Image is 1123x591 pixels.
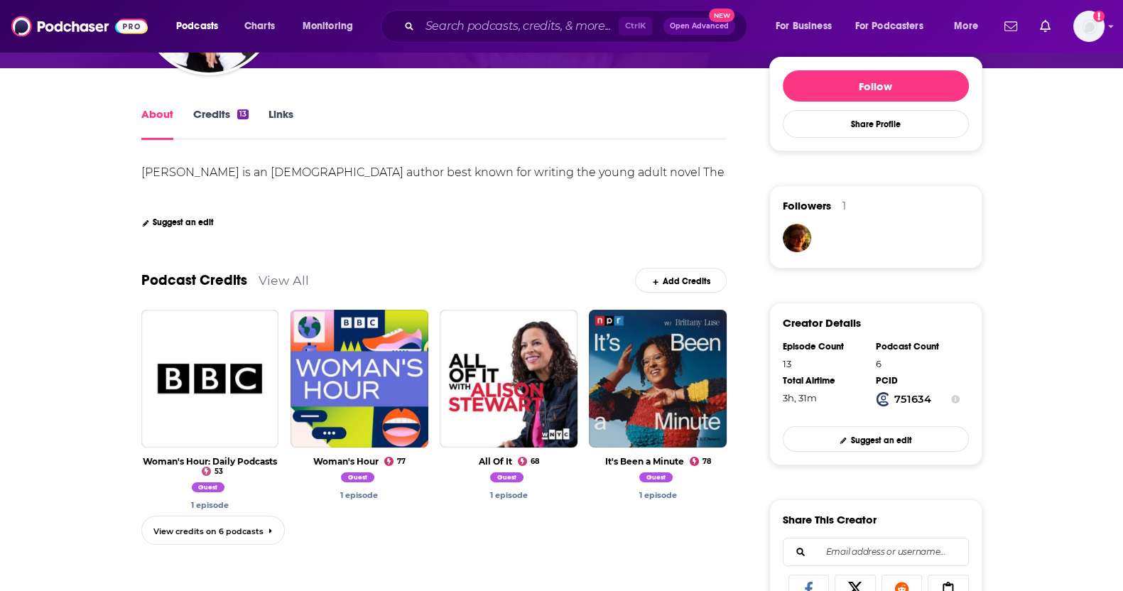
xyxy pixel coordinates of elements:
span: 53 [215,469,223,475]
div: 6 [876,358,960,369]
button: Open AdvancedNew [663,18,735,35]
div: 1 [842,200,846,212]
button: open menu [166,15,237,38]
a: Add Credits [635,268,727,293]
span: New [709,9,734,22]
svg: Add a profile image [1093,11,1105,22]
input: Email address or username... [795,538,957,565]
span: Open Advanced [670,23,729,30]
a: 77 [384,457,406,466]
a: 53 [202,467,223,476]
a: Suggest an edit [141,217,215,227]
div: Total Airtime [783,375,867,386]
span: Guest [192,482,225,492]
img: Banana29 [783,224,811,252]
span: Guest [341,472,374,482]
div: Search followers [783,538,969,566]
a: 68 [518,457,539,466]
div: Episode Count [783,341,867,352]
a: Show notifications dropdown [1034,14,1056,38]
span: 68 [530,459,538,465]
a: Charts [235,15,283,38]
a: Angie Thomas [340,490,378,500]
a: All Of It [479,456,512,467]
a: Angie Thomas [490,490,528,500]
a: View All [259,273,309,288]
img: Podchaser Creator ID logo [876,392,890,406]
a: Angie Thomas [341,475,378,484]
a: Podcast Credits [141,271,247,289]
div: 13 [237,109,249,119]
input: Search podcasts, credits, & more... [420,15,619,38]
button: Show profile menu [1073,11,1105,42]
button: open menu [766,15,850,38]
div: 13 [783,358,867,369]
span: Monitoring [303,16,353,36]
span: For Podcasters [855,16,923,36]
div: PCID [876,375,960,386]
button: open menu [846,15,944,38]
span: For Business [776,16,832,36]
button: open menu [293,15,371,38]
h3: Share This Creator [783,513,877,526]
span: 78 [702,459,711,465]
span: Guest [639,472,673,482]
span: Guest [490,472,523,482]
div: [PERSON_NAME] is an [DEMOGRAPHIC_DATA] author best known for writing the young adult novel The Ha... [141,166,727,199]
span: View credits on 6 podcasts [153,526,264,536]
a: 78 [690,457,711,466]
div: Podcast Count [876,341,960,352]
div: Search podcasts, credits, & more... [394,10,761,43]
button: Show Info [951,392,960,406]
span: Charts [244,16,275,36]
a: View credits on 6 podcasts [141,516,285,545]
a: Angie Thomas [639,475,676,484]
span: 3 hours, 31 minutes, 51 seconds [783,392,817,403]
a: Woman's Hour [313,456,379,467]
h3: Creator Details [783,316,861,330]
span: 77 [397,459,406,465]
span: More [954,16,978,36]
a: Suggest an edit [783,426,969,451]
img: Podchaser - Follow, Share and Rate Podcasts [11,13,148,40]
a: It's Been a Minute [605,456,684,467]
a: Show notifications dropdown [999,14,1023,38]
button: Share Profile [783,110,969,138]
a: Woman's Hour: Daily Podcasts [143,456,277,467]
a: Angie Thomas [639,490,677,500]
button: open menu [944,15,996,38]
a: About [141,107,173,140]
a: Angie Thomas [191,500,229,510]
a: Angie Thomas [192,484,229,494]
span: Logged in as EPilcher [1073,11,1105,42]
span: Podcasts [176,16,218,36]
button: Follow [783,70,969,102]
span: Ctrl K [619,17,652,36]
strong: 751634 [894,393,931,406]
a: Credits13 [193,107,249,140]
img: User Profile [1073,11,1105,42]
span: Followers [783,199,831,212]
a: Links [268,107,293,140]
a: Angie Thomas [490,475,527,484]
